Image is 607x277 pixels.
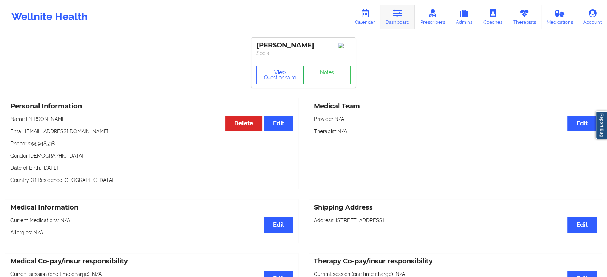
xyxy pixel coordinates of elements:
[256,50,351,57] p: Social
[596,111,607,139] a: Report Bug
[508,5,541,29] a: Therapists
[567,116,597,131] button: Edit
[478,5,508,29] a: Coaches
[349,5,380,29] a: Calendar
[264,217,293,232] button: Edit
[256,66,304,84] button: View Questionnaire
[256,41,351,50] div: [PERSON_NAME]
[338,43,351,48] img: Image%2Fplaceholer-image.png
[567,217,597,232] button: Edit
[10,164,293,172] p: Date of Birth: [DATE]
[314,203,597,212] h3: Shipping Address
[415,5,450,29] a: Prescribers
[314,257,597,266] h3: Therapy Co-pay/insur responsibility
[314,217,597,224] p: Address: [STREET_ADDRESS].
[541,5,578,29] a: Medications
[10,116,293,123] p: Name: [PERSON_NAME]
[10,140,293,147] p: Phone: 2095948538
[303,66,351,84] a: Notes
[10,102,293,111] h3: Personal Information
[314,128,597,135] p: Therapist: N/A
[10,128,293,135] p: Email: [EMAIL_ADDRESS][DOMAIN_NAME]
[10,217,293,224] p: Current Medications: N/A
[314,102,597,111] h3: Medical Team
[578,5,607,29] a: Account
[10,152,293,159] p: Gender: [DEMOGRAPHIC_DATA]
[10,257,293,266] h3: Medical Co-pay/insur responsibility
[264,116,293,131] button: Edit
[10,177,293,184] p: Country Of Residence: [GEOGRAPHIC_DATA]
[380,5,415,29] a: Dashboard
[10,229,293,236] p: Allergies: N/A
[450,5,478,29] a: Admins
[10,203,293,212] h3: Medical Information
[314,116,597,123] p: Provider: N/A
[225,116,262,131] button: Delete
